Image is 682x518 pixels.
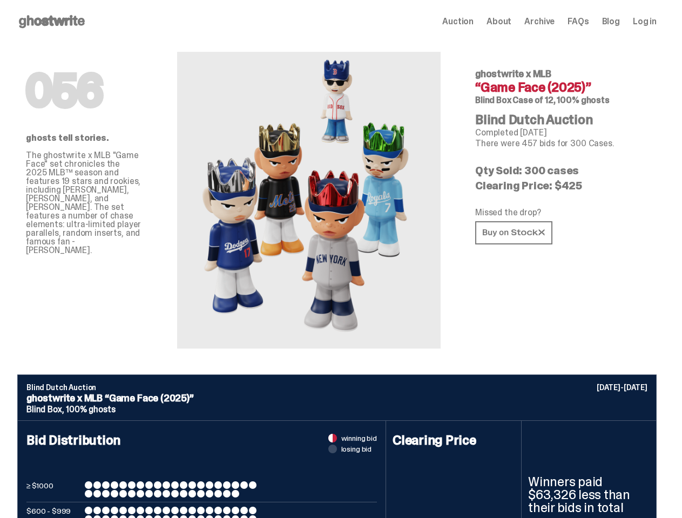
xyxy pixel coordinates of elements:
h1: 056 [26,69,143,112]
p: [DATE]-[DATE] [597,384,647,391]
p: ghosts tell stories. [26,134,143,142]
p: Clearing Price: $425 [475,180,648,191]
span: 100% ghosts [66,404,115,415]
p: ≥ $1000 [26,481,80,497]
span: Blind Box [475,94,511,106]
a: Log in [633,17,657,26]
span: Blind Box, [26,404,64,415]
span: Case of 12, 100% ghosts [512,94,609,106]
p: ghostwrite x MLB “Game Face (2025)” [26,393,647,403]
span: ghostwrite x MLB [475,67,551,80]
a: Archive [524,17,555,26]
p: Missed the drop? [475,208,648,217]
h4: “Game Face (2025)” [475,81,648,94]
p: Blind Dutch Auction [26,384,647,391]
img: MLB&ldquo;Game Face (2025)&rdquo; [190,52,428,349]
h4: Bid Distribution [26,434,377,481]
span: losing bid [341,445,372,453]
a: Auction [442,17,474,26]
span: winning bid [341,434,377,442]
h4: Blind Dutch Auction [475,113,648,126]
a: About [487,17,511,26]
a: Blog [602,17,620,26]
p: There were 457 bids for 300 Cases. [475,139,648,148]
h4: Clearing Price [393,434,515,447]
p: Winners paid $63,326 less than their bids in total [528,475,650,514]
a: FAQs [568,17,589,26]
p: Completed [DATE] [475,128,648,137]
p: The ghostwrite x MLB "Game Face" set chronicles the 2025 MLB™ season and features 19 stars and ro... [26,151,143,255]
p: Qty Sold: 300 cases [475,165,648,176]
